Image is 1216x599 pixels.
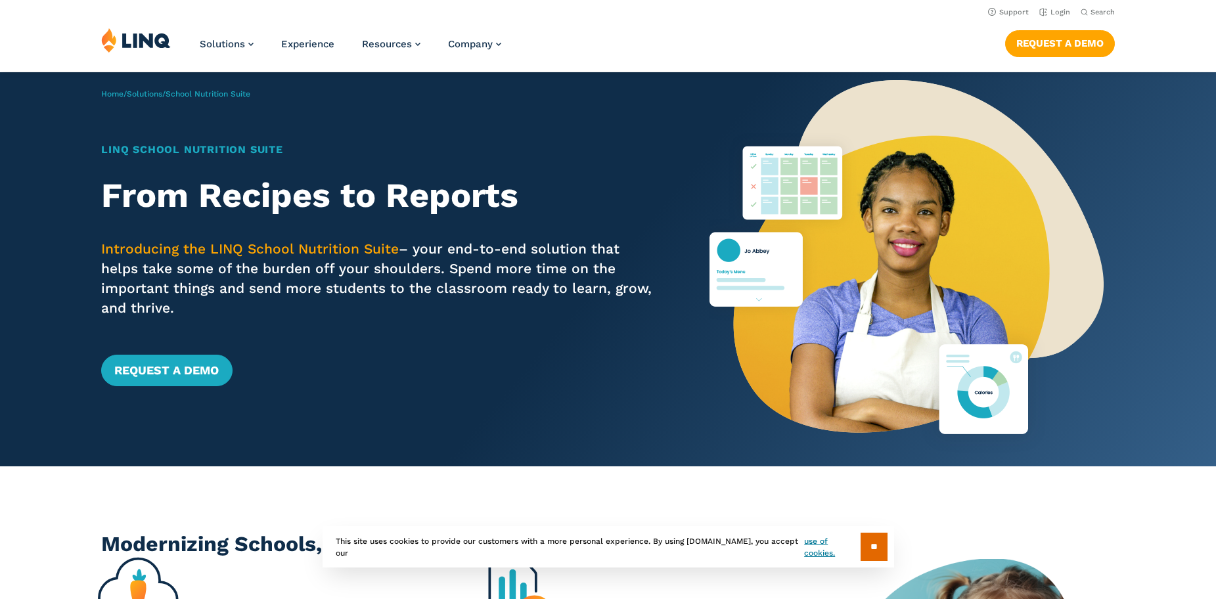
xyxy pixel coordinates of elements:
[101,176,660,215] h2: From Recipes to Reports
[448,38,493,50] span: Company
[281,38,334,50] a: Experience
[1081,7,1115,17] button: Open Search Bar
[988,8,1029,16] a: Support
[804,535,860,559] a: use of cookies.
[101,240,399,257] span: Introducing the LINQ School Nutrition Suite
[1039,8,1070,16] a: Login
[709,72,1104,466] img: Nutrition Suite Launch
[1091,8,1115,16] span: Search
[101,529,1114,559] h2: Modernizing Schools, Inspiring Success
[362,38,412,50] span: Resources
[166,89,250,99] span: School Nutrition Suite
[448,38,501,50] a: Company
[200,38,245,50] span: Solutions
[101,89,124,99] a: Home
[323,526,894,567] div: This site uses cookies to provide our customers with a more personal experience. By using [DOMAIN...
[127,89,162,99] a: Solutions
[101,239,660,318] p: – your end-to-end solution that helps take some of the burden off your shoulders. Spend more time...
[200,38,254,50] a: Solutions
[362,38,420,50] a: Resources
[101,355,232,386] a: Request a Demo
[101,142,660,158] h1: LINQ School Nutrition Suite
[101,28,171,53] img: LINQ | K‑12 Software
[1005,28,1115,56] nav: Button Navigation
[200,28,501,71] nav: Primary Navigation
[101,89,250,99] span: / /
[1005,30,1115,56] a: Request a Demo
